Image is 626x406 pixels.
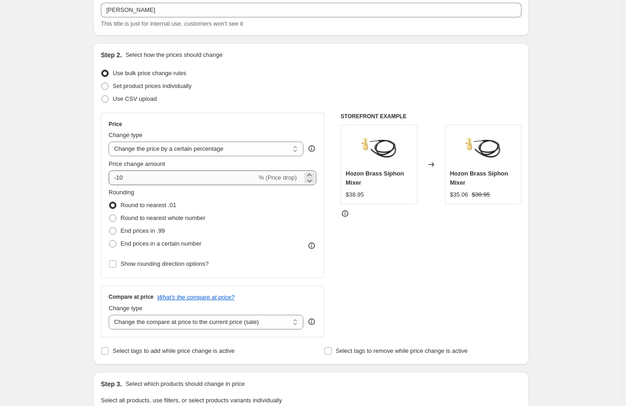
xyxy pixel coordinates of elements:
[101,50,122,60] h2: Step 2.
[109,160,165,167] span: Price change amount
[109,189,134,196] span: Rounding
[121,260,209,267] span: Show rounding direction options?
[472,190,490,199] strike: $38.95
[121,227,165,234] span: End prices in .99
[113,347,235,354] span: Select tags to add while price change is active
[109,305,143,312] span: Change type
[113,82,192,89] span: Set product prices individually
[113,70,186,77] span: Use bulk price change rules
[307,317,316,326] div: help
[109,121,122,128] h3: Price
[336,347,468,354] span: Select tags to remove while price change is active
[121,202,176,208] span: Round to nearest .01
[450,170,508,186] span: Hozon Brass Siphon Mixer
[101,20,243,27] span: This title is just for internal use, customers won't see it
[258,174,297,181] span: % (Price drop)
[307,144,316,153] div: help
[126,50,223,60] p: Select how the prices should change
[121,240,201,247] span: End prices in a certain number
[157,294,235,301] button: What's the compare at price?
[109,293,154,301] h3: Compare at price
[340,113,522,120] h6: STOREFRONT EXAMPLE
[113,95,157,102] span: Use CSV upload
[346,170,404,186] span: Hozon Brass Siphon Mixer
[346,190,364,199] div: $38.95
[101,3,522,17] input: 30% off holiday sale
[101,379,122,389] h2: Step 3.
[121,214,205,221] span: Round to nearest whole number
[126,379,245,389] p: Select which products should change in price
[109,132,143,138] span: Change type
[361,130,397,166] img: hozon-brass-siphon-mixer_80x.jpg
[109,170,257,185] input: -15
[101,397,282,404] span: Select all products, use filters, or select products variants individually
[450,190,468,199] div: $35.06
[465,130,501,166] img: hozon-brass-siphon-mixer_80x.jpg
